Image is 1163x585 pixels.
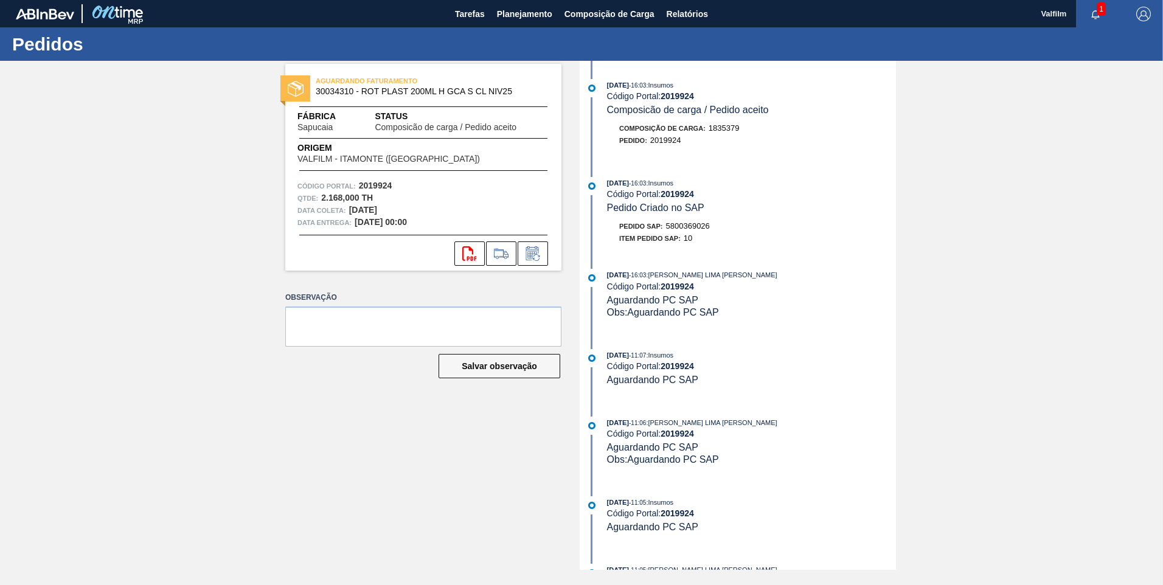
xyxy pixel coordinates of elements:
[297,142,515,154] span: Origem
[661,189,694,199] strong: 2019924
[607,499,629,506] span: [DATE]
[607,189,896,199] div: Código Portal:
[297,216,352,229] span: Data entrega:
[661,361,694,371] strong: 2019924
[607,307,719,317] span: Obs: Aguardando PC SAP
[629,420,646,426] span: - 11:06
[355,217,407,227] strong: [DATE] 00:00
[607,508,896,518] div: Código Portal:
[629,567,646,573] span: - 11:05
[297,110,371,123] span: Fábrica
[297,154,480,164] span: VALFILM - ITAMONTE ([GEOGRAPHIC_DATA])
[588,85,595,92] img: atual
[646,566,777,573] span: : [PERSON_NAME] LIMA [PERSON_NAME]
[684,234,692,243] span: 10
[375,123,516,132] span: Composicão de carga / Pedido aceito
[661,91,694,101] strong: 2019924
[607,454,719,465] span: Obs: Aguardando PC SAP
[12,37,228,51] h1: Pedidos
[454,241,485,266] div: Abrir arquivo PDF
[316,87,536,96] span: 30034310 - ROT PLAST 200ML H GCA S CL NIV25
[349,205,377,215] strong: [DATE]
[646,179,673,187] span: : Insumos
[588,569,595,576] img: atual
[607,179,629,187] span: [DATE]
[607,429,896,438] div: Código Portal:
[588,355,595,362] img: atual
[288,81,304,97] img: status
[650,136,681,145] span: 2019924
[661,429,694,438] strong: 2019924
[646,271,777,279] span: : [PERSON_NAME] LIMA [PERSON_NAME]
[297,180,356,192] span: Código Portal:
[607,105,769,115] span: Composicão de carga / Pedido aceito
[588,502,595,509] img: atual
[666,221,710,230] span: 5800369026
[667,7,708,21] span: Relatórios
[607,351,629,359] span: [DATE]
[607,442,698,452] span: Aguardando PC SAP
[607,282,896,291] div: Código Portal:
[439,354,560,378] button: Salvar observação
[661,508,694,518] strong: 2019924
[588,274,595,282] img: atual
[646,499,673,506] span: : Insumos
[564,7,654,21] span: Composição de Carga
[16,9,74,19] img: TNhmsLtSVTkK8tSr43FrP2fwEKptu5GPRR3wAAAABJRU5ErkJggg==
[607,91,896,101] div: Código Portal:
[607,522,698,532] span: Aguardando PC SAP
[588,422,595,429] img: atual
[607,375,698,385] span: Aguardando PC SAP
[607,81,629,89] span: [DATE]
[646,419,777,426] span: : [PERSON_NAME] LIMA [PERSON_NAME]
[619,125,706,132] span: Composição de Carga :
[285,289,561,306] label: Observação
[646,351,673,359] span: : Insumos
[607,566,629,573] span: [DATE]
[646,81,673,89] span: : Insumos
[297,204,346,216] span: Data coleta:
[629,352,646,359] span: - 11:07
[497,7,552,21] span: Planejamento
[607,295,698,305] span: Aguardando PC SAP
[629,272,646,279] span: - 16:03
[607,361,896,371] div: Código Portal:
[297,192,318,204] span: Qtde :
[619,223,663,230] span: Pedido SAP:
[1076,5,1115,22] button: Notificações
[455,7,485,21] span: Tarefas
[297,123,333,132] span: Sapucaia
[321,193,373,202] strong: 2.168,000 TH
[709,123,740,133] span: 1835379
[588,182,595,190] img: atual
[607,419,629,426] span: [DATE]
[607,202,704,213] span: Pedido Criado no SAP
[619,235,681,242] span: Item pedido SAP:
[629,499,646,506] span: - 11:05
[619,137,647,144] span: Pedido :
[661,282,694,291] strong: 2019924
[1097,2,1106,16] span: 1
[629,180,646,187] span: - 16:03
[316,75,486,87] span: AGUARDANDO FATURAMENTO
[375,110,549,123] span: Status
[607,271,629,279] span: [DATE]
[1136,7,1151,21] img: Logout
[518,241,548,266] div: Informar alteração no pedido
[359,181,392,190] strong: 2019924
[629,82,646,89] span: - 16:03
[486,241,516,266] div: Ir para Composição de Carga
